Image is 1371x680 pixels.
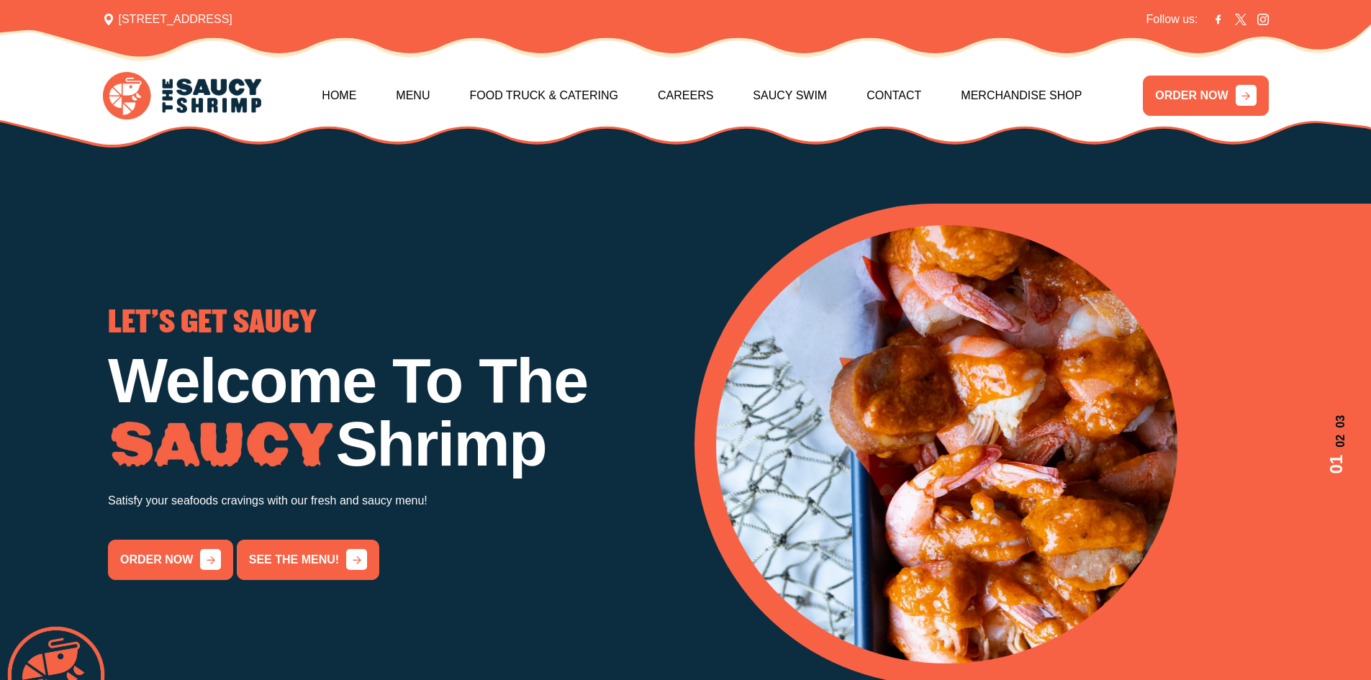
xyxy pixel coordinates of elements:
p: Satisfy your seafoods cravings with our fresh and saucy menu! [108,491,677,511]
a: Food Truck & Catering [469,65,618,127]
div: 1 / 3 [108,309,677,579]
span: 02 [1324,435,1349,448]
span: [STREET_ADDRESS] [103,11,232,28]
a: Merchandise Shop [961,65,1082,127]
img: Banner Image [716,225,1177,663]
img: Image [108,422,335,468]
a: Saucy Swim [753,65,827,127]
h1: Welcome To The Shrimp [108,349,677,476]
span: Follow us: [1146,11,1198,28]
img: logo [103,72,261,120]
a: Home [322,65,356,127]
span: 03 [1324,414,1349,427]
a: order now [108,540,233,580]
a: Careers [658,65,713,127]
div: 1 / 3 [716,225,1350,663]
a: Menu [396,65,430,127]
span: LET'S GET SAUCY [108,309,317,337]
a: See the menu! [237,540,379,580]
span: 01 [1324,455,1349,474]
a: ORDER NOW [1143,76,1268,116]
a: Contact [867,65,921,127]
